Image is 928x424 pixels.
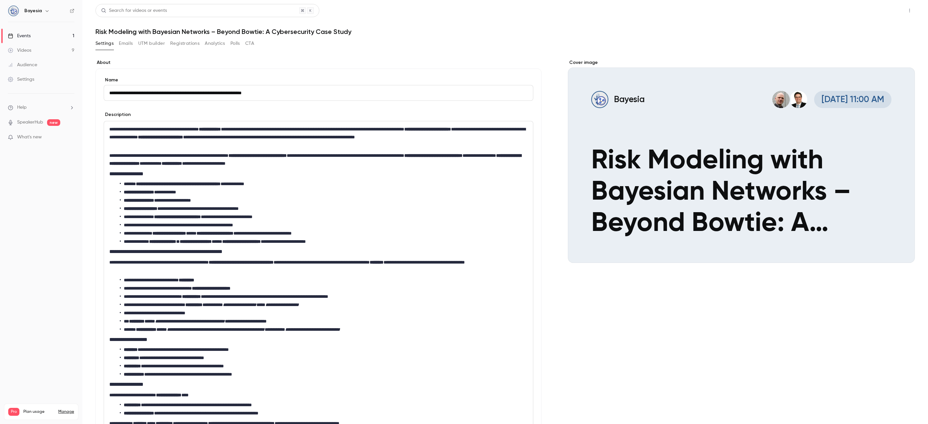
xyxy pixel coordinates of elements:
span: Plan usage [23,409,54,414]
h1: Risk Modeling with Bayesian Networks – Beyond Bowtie: A Cybersecurity Case Study [95,28,915,36]
h6: Bayesia [24,8,42,14]
input: Enter your email [13,190,118,197]
div: Settings [8,76,34,83]
div: Give the team a way to reach you: [11,158,91,164]
button: go back [4,3,17,15]
div: You will be notified here and by email [13,181,118,188]
a: SpeakerHub [17,119,43,126]
div: user says… [5,31,126,154]
div: Hi,Some time ago, you turned on the beta version of the ISO recording for our account. After our ... [24,31,126,149]
div: Events [8,33,31,39]
div: Hi, Some time ago, you turned on the beta version of the ISO recording for our account. After our... [29,35,121,145]
div: Videos [8,47,31,54]
button: Emoji picker [10,216,15,221]
button: Gif picker [21,216,26,221]
button: Analytics [205,38,225,49]
h1: Operator [32,6,55,11]
label: Description [104,111,131,118]
textarea: Message… [6,202,126,213]
button: UTM builder [138,38,165,49]
button: Share [873,4,899,17]
button: Registrations [170,38,199,49]
button: Start recording [42,216,47,221]
div: Operator says… [5,169,126,216]
button: Polls [230,38,240,49]
span: Help [17,104,27,111]
span: Pro [8,408,19,416]
div: Close [116,3,127,14]
button: Send a message… [113,213,123,224]
img: Profile image for Operator [19,4,29,14]
div: Search for videos or events [101,7,167,14]
span: What's new [17,134,42,141]
button: Emails [119,38,133,49]
button: CTA [245,38,254,49]
div: Give the team a way to reach you: [5,154,96,168]
a: Manage [58,409,74,414]
div: Audience [8,62,37,68]
label: About [95,59,542,66]
button: Upload attachment [31,216,37,221]
button: Settings [95,38,114,49]
img: Bayesia [8,6,19,16]
label: Name [104,77,533,83]
span: new [47,119,60,126]
section: Cover image [568,59,915,263]
li: help-dropdown-opener [8,104,74,111]
button: Home [103,3,116,15]
div: Operator says… [5,154,126,169]
label: Cover image [568,59,915,66]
